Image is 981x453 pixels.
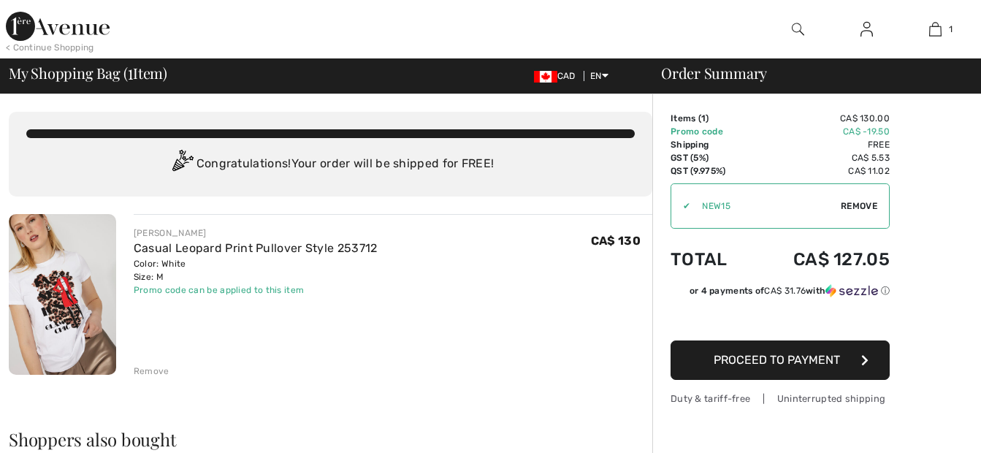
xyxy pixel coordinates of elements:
[671,284,890,302] div: or 4 payments ofCA$ 31.76withSezzle Click to learn more about Sezzle
[690,184,841,228] input: Promo code
[690,284,890,297] div: or 4 payments of with
[792,20,804,38] img: search the website
[714,353,840,367] span: Proceed to Payment
[701,113,706,123] span: 1
[752,235,890,284] td: CA$ 127.05
[591,234,641,248] span: CA$ 130
[9,214,116,375] img: Casual Leopard Print Pullover Style 253712
[901,20,969,38] a: 1
[860,20,873,38] img: My Info
[752,125,890,138] td: CA$ -19.50
[671,199,690,213] div: ✔
[671,125,752,138] td: Promo code
[671,235,752,284] td: Total
[825,284,878,297] img: Sezzle
[9,66,167,80] span: My Shopping Bag ( Item)
[752,112,890,125] td: CA$ 130.00
[671,151,752,164] td: GST (5%)
[167,150,196,179] img: Congratulation2.svg
[764,286,806,296] span: CA$ 31.76
[752,151,890,164] td: CA$ 5.53
[6,12,110,41] img: 1ère Avenue
[134,283,378,297] div: Promo code can be applied to this item
[134,226,378,240] div: [PERSON_NAME]
[9,430,652,448] h2: Shoppers also bought
[929,20,942,38] img: My Bag
[6,41,94,54] div: < Continue Shopping
[26,150,635,179] div: Congratulations! Your order will be shipped for FREE!
[752,138,890,151] td: Free
[134,365,169,378] div: Remove
[671,164,752,178] td: QST (9.975%)
[888,409,966,446] iframe: Opens a widget where you can chat to one of our agents
[841,199,877,213] span: Remove
[534,71,557,83] img: Canadian Dollar
[534,71,581,81] span: CAD
[671,392,890,406] div: Duty & tariff-free | Uninterrupted shipping
[134,257,378,283] div: Color: White Size: M
[671,340,890,380] button: Proceed to Payment
[644,66,972,80] div: Order Summary
[671,138,752,151] td: Shipping
[849,20,885,39] a: Sign In
[128,62,133,81] span: 1
[671,112,752,125] td: Items ( )
[752,164,890,178] td: CA$ 11.02
[949,23,953,36] span: 1
[134,241,378,255] a: Casual Leopard Print Pullover Style 253712
[671,302,890,335] iframe: PayPal-paypal
[590,71,608,81] span: EN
